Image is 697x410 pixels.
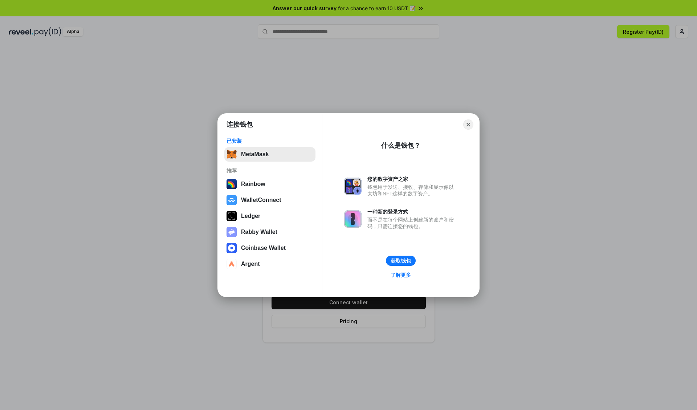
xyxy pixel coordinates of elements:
[367,176,457,182] div: 您的数字资产之家
[386,270,415,280] a: 了解更多
[344,178,362,195] img: svg+xml,%3Csvg%20xmlns%3D%22http%3A%2F%2Fwww.w3.org%2F2000%2Fsvg%22%20fill%3D%22none%22%20viewBox...
[227,167,313,174] div: 推荐
[381,141,420,150] div: 什么是钱包？
[367,216,457,230] div: 而不是在每个网站上创建新的账户和密码，只需连接您的钱包。
[227,149,237,159] img: svg+xml,%3Csvg%20fill%3D%22none%22%20height%3D%2233%22%20viewBox%3D%220%200%2035%2033%22%20width%...
[227,243,237,253] img: svg+xml,%3Csvg%20width%3D%2228%22%20height%3D%2228%22%20viewBox%3D%220%200%2028%2028%22%20fill%3D...
[227,120,253,129] h1: 连接钱包
[227,259,237,269] img: svg+xml,%3Csvg%20width%3D%2228%22%20height%3D%2228%22%20viewBox%3D%220%200%2028%2028%22%20fill%3D...
[241,181,265,187] div: Rainbow
[227,211,237,221] img: svg+xml,%3Csvg%20xmlns%3D%22http%3A%2F%2Fwww.w3.org%2F2000%2Fsvg%22%20width%3D%2228%22%20height%3...
[391,272,411,278] div: 了解更多
[227,195,237,205] img: svg+xml,%3Csvg%20width%3D%2228%22%20height%3D%2228%22%20viewBox%3D%220%200%2028%2028%22%20fill%3D...
[241,245,286,251] div: Coinbase Wallet
[224,209,315,223] button: Ledger
[241,213,260,219] div: Ledger
[367,208,457,215] div: 一种新的登录方式
[227,138,313,144] div: 已安装
[227,179,237,189] img: svg+xml,%3Csvg%20width%3D%22120%22%20height%3D%22120%22%20viewBox%3D%220%200%20120%20120%22%20fil...
[367,184,457,197] div: 钱包用于发送、接收、存储和显示像以太坊和NFT这样的数字资产。
[241,261,260,267] div: Argent
[344,210,362,228] img: svg+xml,%3Csvg%20xmlns%3D%22http%3A%2F%2Fwww.w3.org%2F2000%2Fsvg%22%20fill%3D%22none%22%20viewBox...
[241,151,269,158] div: MetaMask
[463,119,473,130] button: Close
[386,256,416,266] button: 获取钱包
[224,241,315,255] button: Coinbase Wallet
[227,227,237,237] img: svg+xml,%3Csvg%20xmlns%3D%22http%3A%2F%2Fwww.w3.org%2F2000%2Fsvg%22%20fill%3D%22none%22%20viewBox...
[224,177,315,191] button: Rainbow
[224,257,315,271] button: Argent
[224,147,315,162] button: MetaMask
[241,197,281,203] div: WalletConnect
[391,257,411,264] div: 获取钱包
[241,229,277,235] div: Rabby Wallet
[224,225,315,239] button: Rabby Wallet
[224,193,315,207] button: WalletConnect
